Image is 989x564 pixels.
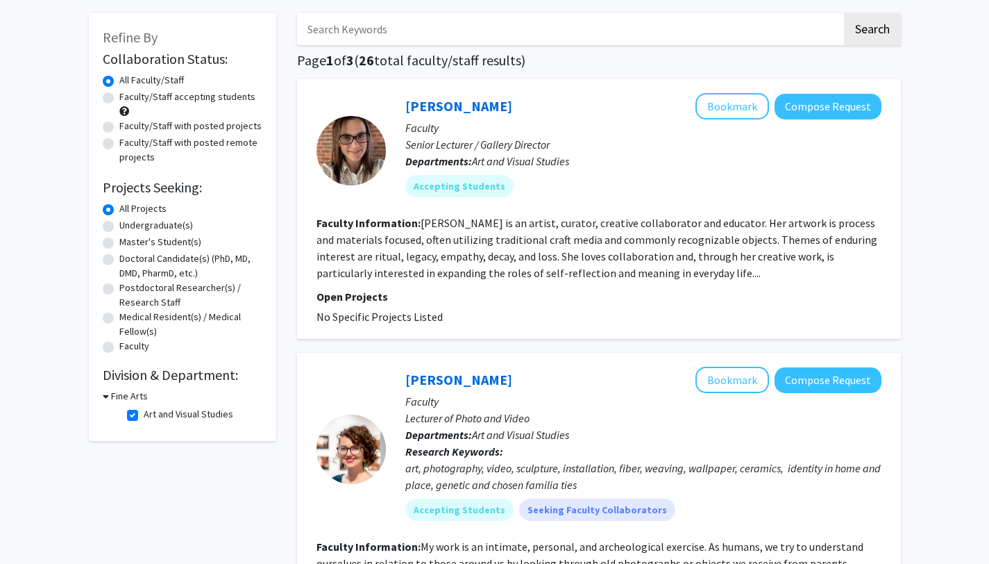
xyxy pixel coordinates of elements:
[316,288,881,305] p: Open Projects
[119,235,201,249] label: Master's Student(s)
[316,216,877,280] fg-read-more: [PERSON_NAME] is an artist, curator, creative collaborator and educator. Her artwork is process a...
[316,540,421,554] b: Faculty Information:
[10,501,59,554] iframe: Chat
[119,73,184,88] label: All Faculty/Staff
[316,216,421,230] b: Faculty Information:
[405,460,881,493] div: art, photography, video, sculpture, installation, fiber, weaving, wallpaper, ceramics, identity i...
[297,13,842,45] input: Search Keywords
[346,51,354,69] span: 3
[775,94,881,119] button: Compose Request to Rebecca Alley
[103,28,158,46] span: Refine By
[405,499,514,521] mat-chip: Accepting Students
[519,499,675,521] mat-chip: Seeking Faculty Collaborators
[111,389,148,404] h3: Fine Arts
[405,119,881,136] p: Faculty
[119,339,149,354] label: Faculty
[119,90,255,104] label: Faculty/Staff accepting students
[119,135,262,165] label: Faculty/Staff with posted remote projects
[405,371,512,388] a: [PERSON_NAME]
[472,428,569,442] span: Art and Visual Studies
[297,52,901,69] h1: Page of ( total faculty/staff results)
[119,310,262,339] label: Medical Resident(s) / Medical Fellow(s)
[359,51,374,69] span: 26
[119,281,262,310] label: Postdoctoral Researcher(s) / Research Staff
[405,154,472,168] b: Departments:
[844,13,901,45] button: Search
[144,407,233,422] label: Art and Visual Studies
[405,410,881,426] p: Lecturer of Photo and Video
[695,367,769,393] button: Add Jessica Mead to Bookmarks
[405,393,881,410] p: Faculty
[405,175,514,197] mat-chip: Accepting Students
[103,179,262,196] h2: Projects Seeking:
[775,367,881,393] button: Compose Request to Jessica Mead
[119,119,262,133] label: Faculty/Staff with posted projects
[405,136,881,153] p: Senior Lecturer / Gallery Director
[103,51,262,67] h2: Collaboration Status:
[316,310,443,324] span: No Specific Projects Listed
[119,201,167,216] label: All Projects
[695,93,769,119] button: Add Rebecca Alley to Bookmarks
[119,218,193,233] label: Undergraduate(s)
[472,154,569,168] span: Art and Visual Studies
[405,428,472,442] b: Departments:
[405,445,503,458] b: Research Keywords:
[405,97,512,115] a: [PERSON_NAME]
[103,367,262,383] h2: Division & Department:
[326,51,334,69] span: 1
[119,251,262,281] label: Doctoral Candidate(s) (PhD, MD, DMD, PharmD, etc.)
